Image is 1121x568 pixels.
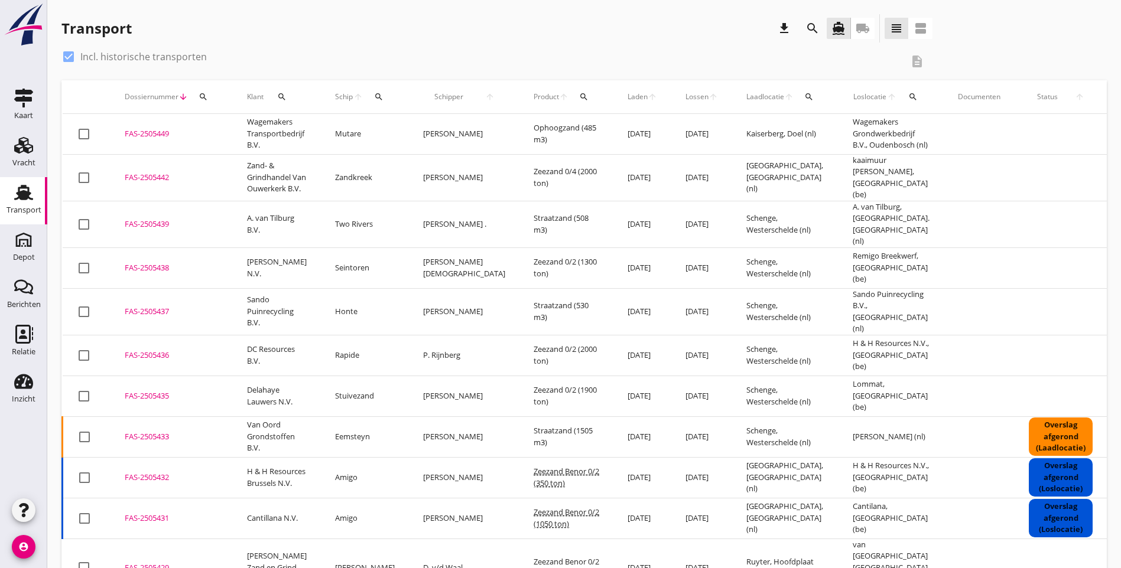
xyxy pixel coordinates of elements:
[579,92,589,102] i: search
[1029,92,1067,102] span: Status
[839,247,944,288] td: Remigo Breekwerf, [GEOGRAPHIC_DATA] (be)
[7,206,41,214] div: Transport
[519,416,613,457] td: Straatzand (1505 m3)
[613,114,671,155] td: [DATE]
[856,21,870,35] i: local_shipping
[777,21,791,35] i: download
[732,376,839,416] td: Schenge, Westerschelde (nl)
[671,288,732,335] td: [DATE]
[839,416,944,457] td: [PERSON_NAME] (nl)
[125,172,219,184] div: FAS-2505442
[853,92,887,102] span: Loslocatie
[409,416,519,457] td: [PERSON_NAME]
[839,457,944,498] td: H & H Resources N.V., [GEOGRAPHIC_DATA] (be)
[12,348,35,355] div: Relatie
[125,472,219,484] div: FAS-2505432
[534,507,599,529] span: Zeezand Benor 0/2 (1050 ton)
[519,154,613,201] td: Zeezand 0/4 (2000 ton)
[732,154,839,201] td: [GEOGRAPHIC_DATA], [GEOGRAPHIC_DATA] (nl)
[613,416,671,457] td: [DATE]
[233,498,321,538] td: Cantillana N.V.
[839,114,944,155] td: Wagemakers Grondwerkbedrijf B.V., Oudenbosch (nl)
[233,114,321,155] td: Wagemakers Transportbedrijf B.V.
[321,288,409,335] td: Honte
[519,288,613,335] td: Straatzand (530 m3)
[321,457,409,498] td: Amigo
[321,154,409,201] td: Zandkreek
[12,159,35,167] div: Vracht
[519,376,613,416] td: Zeezand 0/2 (1900 ton)
[125,128,219,140] div: FAS-2505449
[732,457,839,498] td: [GEOGRAPHIC_DATA], [GEOGRAPHIC_DATA] (nl)
[409,288,519,335] td: [PERSON_NAME]
[613,247,671,288] td: [DATE]
[321,114,409,155] td: Mutare
[233,247,321,288] td: [PERSON_NAME] N.V.
[671,498,732,538] td: [DATE]
[2,3,45,47] img: logo-small.a267ee39.svg
[233,335,321,376] td: DC Resources B.V.
[247,83,307,111] div: Klant
[839,335,944,376] td: H & H Resources N.V., [GEOGRAPHIC_DATA] (be)
[613,498,671,538] td: [DATE]
[887,92,898,102] i: arrow_upward
[671,201,732,247] td: [DATE]
[409,154,519,201] td: [PERSON_NAME]
[732,114,839,155] td: Kaiserberg, Doel (nl)
[613,288,671,335] td: [DATE]
[277,92,287,102] i: search
[1067,92,1093,102] i: arrow_upward
[7,301,41,308] div: Berichten
[732,247,839,288] td: Schenge, Westerschelde (nl)
[784,92,794,102] i: arrow_upward
[12,535,35,559] i: account_circle
[613,335,671,376] td: [DATE]
[321,498,409,538] td: Amigo
[1029,458,1093,497] div: Overslag afgerond (Loslocatie)
[732,288,839,335] td: Schenge, Westerschelde (nl)
[321,335,409,376] td: Rapide
[1029,499,1093,537] div: Overslag afgerond (Loslocatie)
[335,92,353,102] span: Schip
[13,253,35,261] div: Depot
[321,201,409,247] td: Two Rivers
[61,19,132,38] div: Transport
[671,376,732,416] td: [DATE]
[732,498,839,538] td: [GEOGRAPHIC_DATA], [GEOGRAPHIC_DATA] (nl)
[178,92,188,102] i: arrow_downward
[685,92,709,102] span: Lossen
[409,114,519,155] td: [PERSON_NAME]
[409,376,519,416] td: [PERSON_NAME]
[353,92,363,102] i: arrow_upward
[125,306,219,318] div: FAS-2505437
[613,154,671,201] td: [DATE]
[233,457,321,498] td: H & H Resources Brussels N.V.
[613,201,671,247] td: [DATE]
[409,498,519,538] td: [PERSON_NAME]
[958,92,1000,102] div: Documenten
[409,247,519,288] td: [PERSON_NAME][DEMOGRAPHIC_DATA]
[14,112,33,119] div: Kaart
[519,335,613,376] td: Zeezand 0/2 (2000 ton)
[474,92,505,102] i: arrow_upward
[746,92,784,102] span: Laadlocatie
[831,21,846,35] i: directions_boat
[125,512,219,524] div: FAS-2505431
[839,154,944,201] td: kaaimuur [PERSON_NAME], [GEOGRAPHIC_DATA] (be)
[839,498,944,538] td: Cantilana, [GEOGRAPHIC_DATA] (be)
[519,114,613,155] td: Ophoogzand (485 m3)
[613,376,671,416] td: [DATE]
[233,416,321,457] td: Van Oord Grondstoffen B.V.
[534,92,559,102] span: Product
[12,395,35,403] div: Inzicht
[648,92,657,102] i: arrow_upward
[559,92,568,102] i: arrow_upward
[409,457,519,498] td: [PERSON_NAME]
[423,92,474,102] span: Schipper
[321,376,409,416] td: Stuivezand
[732,416,839,457] td: Schenge, Westerschelde (nl)
[839,288,944,335] td: Sando Puinrecycling B.V., [GEOGRAPHIC_DATA] (nl)
[519,201,613,247] td: Straatzand (508 m3)
[321,247,409,288] td: Seintoren
[628,92,648,102] span: Laden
